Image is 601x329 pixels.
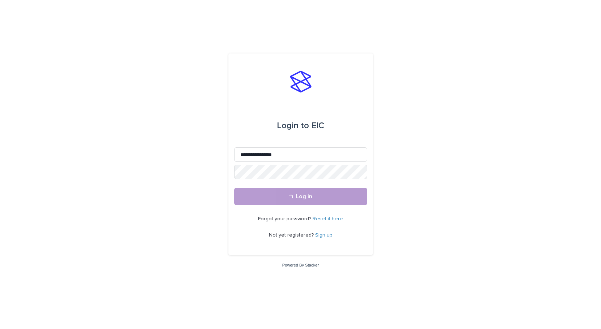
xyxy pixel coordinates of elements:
[296,194,312,199] span: Log in
[315,233,332,238] a: Sign up
[269,233,315,238] span: Not yet registered?
[234,188,367,205] button: Log in
[258,216,313,221] span: Forgot your password?
[313,216,343,221] a: Reset it here
[277,121,309,130] span: Login to
[282,263,319,267] a: Powered By Stacker
[277,116,324,136] div: EIC
[290,71,312,92] img: stacker-logo-s-only.png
